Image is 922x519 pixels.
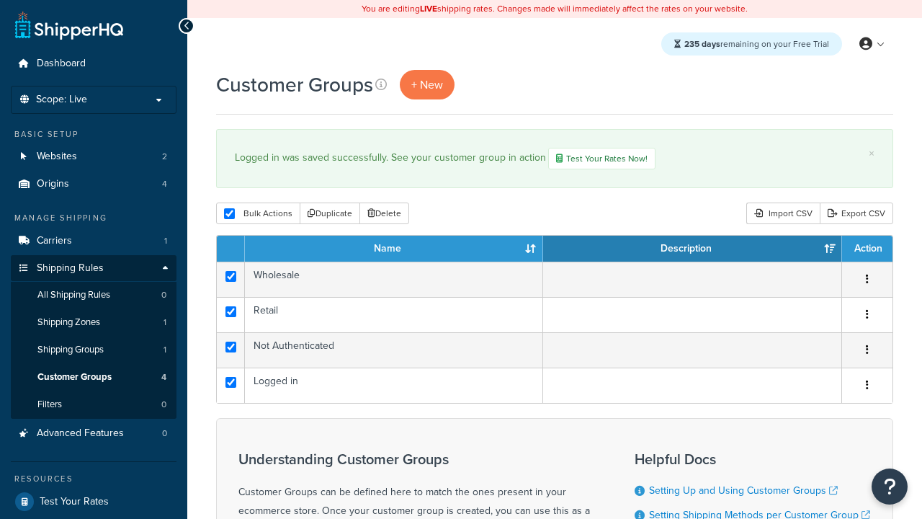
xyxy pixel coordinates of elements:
button: Open Resource Center [872,469,908,505]
li: All Shipping Rules [11,282,176,309]
div: Resources [11,473,176,485]
a: Websites 2 [11,143,176,170]
a: All Shipping Rules 0 [11,282,176,309]
li: Shipping Rules [11,255,176,420]
span: 1 [164,344,166,356]
li: Websites [11,143,176,170]
span: Dashboard [37,58,86,70]
div: remaining on your Free Trial [661,32,842,56]
div: Import CSV [746,203,820,224]
td: Retail [245,297,543,332]
th: Description: activate to sort column ascending [543,236,842,262]
span: 1 [164,235,167,247]
li: Customer Groups [11,364,176,391]
div: Manage Shipping [11,212,176,224]
h3: Understanding Customer Groups [238,451,599,467]
span: Origins [37,178,69,190]
li: Shipping Zones [11,309,176,336]
a: Customer Groups 4 [11,364,176,391]
a: Shipping Rules [11,255,176,282]
td: Not Authenticated [245,332,543,368]
a: × [869,148,874,159]
div: Basic Setup [11,128,176,141]
span: Shipping Groups [37,344,104,356]
strong: 235 days [684,37,720,50]
span: Shipping Rules [37,262,104,275]
span: Advanced Features [37,427,124,440]
a: Carriers 1 [11,228,176,254]
span: Customer Groups [37,371,112,383]
a: Dashboard [11,50,176,77]
li: Shipping Groups [11,337,176,363]
a: Test Your Rates Now! [548,148,655,169]
a: Shipping Groups 1 [11,337,176,363]
span: Carriers [37,235,72,247]
b: LIVE [420,2,437,15]
li: Advanced Features [11,420,176,447]
h3: Helpful Docs [635,451,870,467]
h1: Customer Groups [216,71,373,99]
span: Shipping Zones [37,316,100,329]
span: 0 [161,289,166,301]
button: Duplicate [300,203,360,224]
a: + New [400,70,455,99]
span: + New [411,76,443,93]
a: Filters 0 [11,391,176,418]
a: Advanced Features 0 [11,420,176,447]
a: Setting Up and Using Customer Groups [649,483,838,498]
button: Delete [359,203,409,224]
span: 2 [162,151,167,163]
a: Shipping Zones 1 [11,309,176,336]
span: 0 [161,399,166,411]
span: 1 [164,316,166,329]
a: Test Your Rates [11,489,176,515]
span: Scope: Live [36,94,87,106]
li: Origins [11,171,176,198]
a: Origins 4 [11,171,176,198]
li: Filters [11,391,176,418]
button: Bulk Actions [216,203,300,224]
td: Logged in [245,368,543,403]
td: Wholesale [245,262,543,297]
span: 4 [161,371,166,383]
span: Filters [37,399,62,411]
li: Carriers [11,228,176,254]
a: ShipperHQ Home [15,11,123,40]
span: Websites [37,151,77,163]
span: 4 [162,178,167,190]
span: Test Your Rates [40,496,109,508]
a: Export CSV [820,203,893,224]
span: 0 [162,427,167,440]
th: Action [842,236,892,262]
th: Name: activate to sort column ascending [245,236,543,262]
div: Logged in was saved successfully. See your customer group in action [235,148,874,169]
span: All Shipping Rules [37,289,110,301]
